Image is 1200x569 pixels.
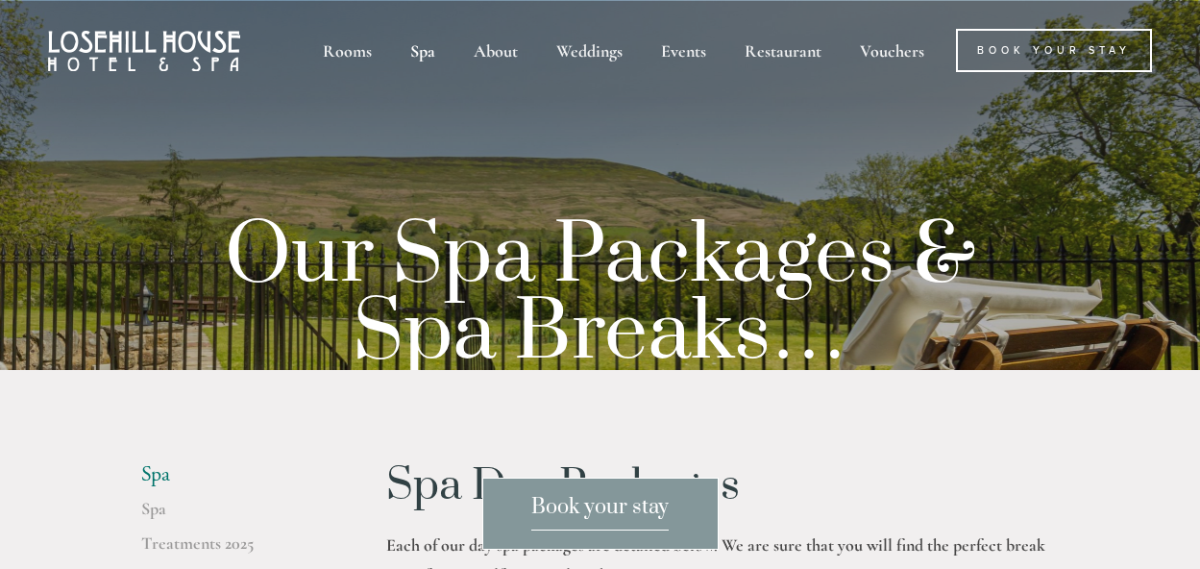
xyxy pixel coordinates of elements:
div: About [456,29,535,72]
p: Our Spa Packages & Spa Breaks… [172,218,1029,372]
div: Weddings [539,29,640,72]
img: Losehill House [48,31,240,71]
span: Book your stay [531,494,669,531]
div: Restaurant [727,29,839,72]
li: Spa [141,462,325,487]
div: Events [644,29,723,72]
a: Book your stay [482,478,719,550]
div: Rooms [306,29,389,72]
a: Book Your Stay [956,29,1152,72]
h1: Spa Day Packages [386,462,1060,510]
a: Treatments 2025 [141,532,325,567]
a: Vouchers [843,29,942,72]
div: Spa [393,29,453,72]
